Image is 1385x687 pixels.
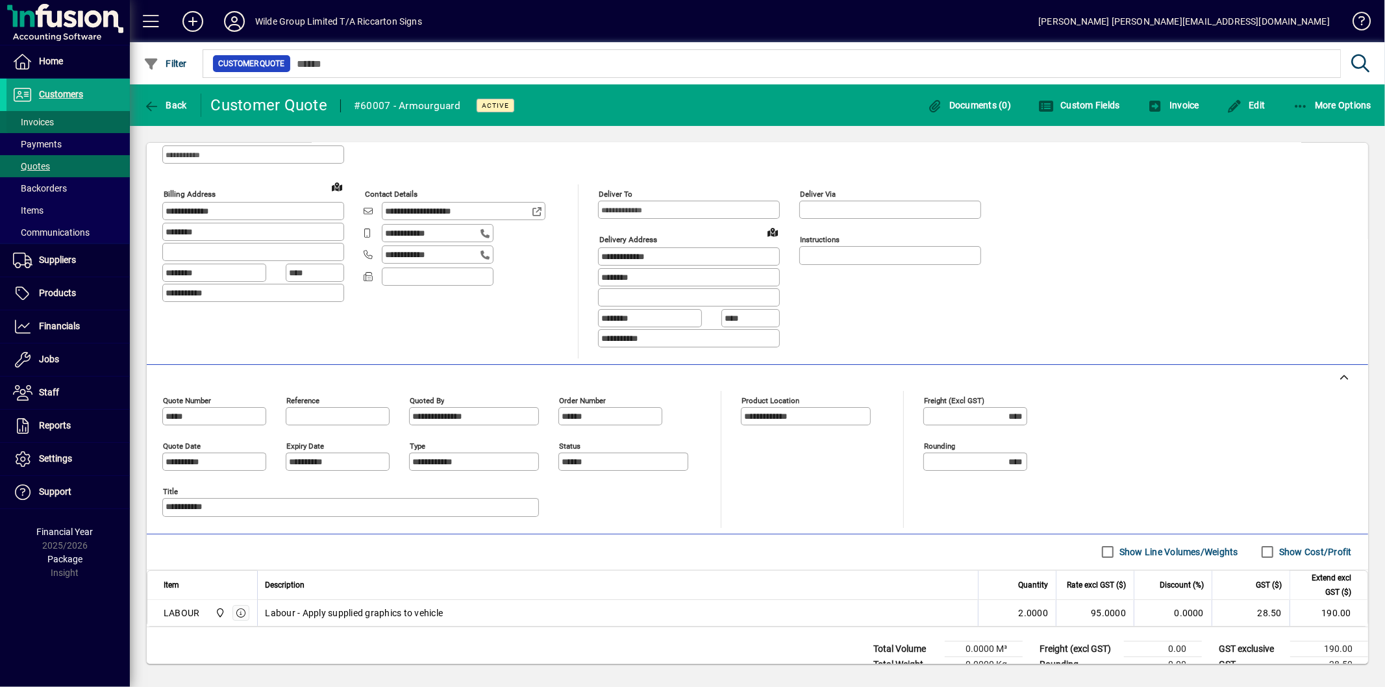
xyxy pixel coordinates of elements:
mat-label: Quote number [163,395,211,405]
span: Quantity [1018,578,1048,592]
span: Item [164,578,179,592]
a: Financials [6,310,130,343]
span: Labour - Apply supplied graphics to vehicle [266,606,443,619]
span: Suppliers [39,255,76,265]
a: Communications [6,221,130,244]
span: Active [482,101,509,110]
span: Quotes [13,161,50,171]
td: 0.00 [1124,656,1202,672]
a: Settings [6,443,130,475]
button: Invoice [1144,94,1203,117]
a: Reports [6,410,130,442]
a: View on map [762,221,783,242]
td: Total Volume [867,641,945,656]
button: Custom Fields [1035,94,1123,117]
span: Rate excl GST ($) [1067,578,1126,592]
label: Show Line Volumes/Weights [1117,545,1238,558]
a: Quotes [6,155,130,177]
td: 190.00 [1290,600,1367,626]
mat-label: Quote date [163,441,201,450]
span: Financials [39,321,80,331]
span: Jobs [39,354,59,364]
span: Main Location [212,606,227,620]
td: 0.0000 Kg [945,656,1023,672]
span: Extend excl GST ($) [1298,571,1351,599]
button: Documents (0) [923,94,1014,117]
a: View on map [327,176,347,197]
span: Filter [143,58,187,69]
span: Settings [39,453,72,464]
div: #60007 - Armourguard [354,95,460,116]
a: Invoices [6,111,130,133]
a: Suppliers [6,244,130,277]
td: 28.50 [1212,600,1290,626]
mat-label: Rounding [924,441,955,450]
td: 0.00 [1124,641,1202,656]
div: Customer Quote [211,95,328,116]
a: Staff [6,377,130,409]
mat-label: Order number [559,395,606,405]
td: GST [1212,656,1290,672]
span: Reports [39,420,71,431]
td: 0.0000 M³ [945,641,1023,656]
a: Backorders [6,177,130,199]
span: Documents (0) [927,100,1011,110]
button: More Options [1290,94,1375,117]
span: Custom Fields [1038,100,1120,110]
span: Customers [39,89,83,99]
td: Freight (excl GST) [1033,641,1124,656]
span: Products [39,288,76,298]
span: Home [39,56,63,66]
a: Support [6,476,130,508]
span: Invoice [1147,100,1199,110]
span: Staff [39,387,59,397]
label: Show Cost/Profit [1277,545,1352,558]
span: Package [47,554,82,564]
mat-label: Deliver via [800,190,836,199]
span: Discount (%) [1160,578,1204,592]
app-page-header-button: Back [130,94,201,117]
a: Knowledge Base [1343,3,1369,45]
mat-label: Freight (excl GST) [924,395,984,405]
td: 0.0000 [1134,600,1212,626]
button: Back [140,94,190,117]
span: GST ($) [1256,578,1282,592]
button: Edit [1223,94,1269,117]
span: Payments [13,139,62,149]
span: More Options [1293,100,1372,110]
span: Support [39,486,71,497]
span: Back [143,100,187,110]
mat-label: Title [163,486,178,495]
mat-label: Product location [742,395,799,405]
td: 28.50 [1290,656,1368,672]
a: Products [6,277,130,310]
td: 190.00 [1290,641,1368,656]
span: 2.0000 [1019,606,1049,619]
button: Filter [140,52,190,75]
span: Financial Year [37,527,94,537]
div: Wilde Group Limited T/A Riccarton Signs [255,11,422,32]
button: Add [172,10,214,33]
mat-label: Reference [286,395,319,405]
button: Profile [214,10,255,33]
span: Communications [13,227,90,238]
td: GST exclusive [1212,641,1290,656]
mat-label: Deliver To [599,190,632,199]
span: Invoices [13,117,54,127]
td: Rounding [1033,656,1124,672]
td: Total Weight [867,656,945,672]
span: Customer Quote [218,57,285,70]
a: Payments [6,133,130,155]
a: Items [6,199,130,221]
div: 95.0000 [1064,606,1126,619]
mat-label: Status [559,441,580,450]
mat-label: Expiry date [286,441,324,450]
span: Edit [1227,100,1266,110]
div: LABOUR [164,606,200,619]
a: Jobs [6,343,130,376]
div: [PERSON_NAME] [PERSON_NAME][EMAIL_ADDRESS][DOMAIN_NAME] [1038,11,1330,32]
span: Description [266,578,305,592]
span: Backorders [13,183,67,194]
mat-label: Quoted by [410,395,444,405]
a: Home [6,45,130,78]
